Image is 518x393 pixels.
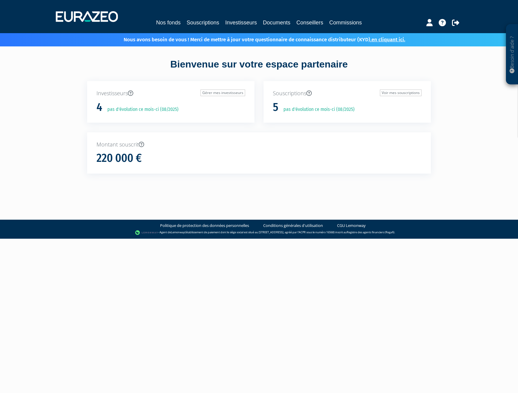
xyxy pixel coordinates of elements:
a: Nos fonds [156,18,181,27]
div: - Agent de (établissement de paiement dont le siège social est situé au [STREET_ADDRESS], agréé p... [6,230,512,236]
h1: 4 [96,101,102,114]
p: Investisseurs [96,90,245,97]
a: Voir mes souscriptions [380,90,422,96]
p: Souscriptions [273,90,422,97]
a: Politique de protection des données personnelles [160,223,249,228]
a: Registre des agents financiers (Regafi) [347,231,394,234]
a: Conseillers [296,18,323,27]
p: Nous avons besoin de vous ! Merci de mettre à jour votre questionnaire de connaissance distribute... [106,35,405,43]
p: Besoin d'aide ? [509,27,516,82]
a: Souscriptions [187,18,219,27]
p: pas d'évolution ce mois-ci (08/2025) [103,106,178,113]
a: Investisseurs [225,18,257,27]
h1: 220 000 € [96,152,142,165]
img: 1732889491-logotype_eurazeo_blanc_rvb.png [56,11,118,22]
a: Documents [263,18,290,27]
a: Conditions générales d'utilisation [263,223,323,228]
img: logo-lemonway.png [135,230,158,236]
a: Lemonway [171,231,185,234]
a: CGU Lemonway [337,223,366,228]
h1: 5 [273,101,278,114]
a: Commissions [329,18,362,27]
a: Gérer mes investisseurs [201,90,245,96]
div: Bienvenue sur votre espace partenaire [83,58,435,81]
a: en cliquant ici. [371,36,405,43]
p: Montant souscrit [96,141,422,149]
p: pas d'évolution ce mois-ci (08/2025) [279,106,355,113]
